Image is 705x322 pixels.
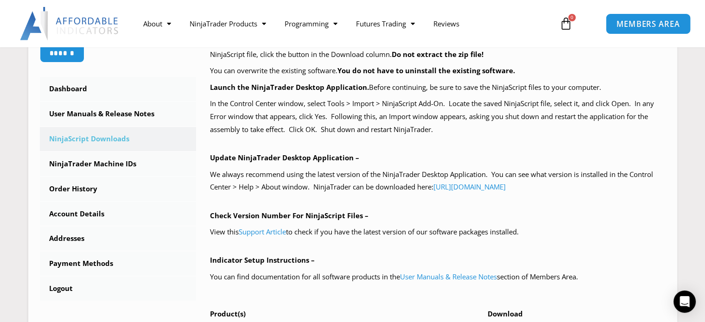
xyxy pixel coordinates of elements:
a: MEMBERS AREA [605,13,690,34]
a: Futures Trading [347,13,424,34]
span: Product(s) [210,309,246,318]
p: In the Control Center window, select Tools > Import > NinjaScript Add-On. Locate the saved NinjaS... [210,97,666,136]
b: You do not have to uninstall the existing software. [337,66,515,75]
a: Dashboard [40,77,197,101]
a: Reviews [424,13,469,34]
div: Open Intercom Messenger [673,290,696,313]
a: Order History [40,177,197,201]
a: Account Details [40,202,197,226]
nav: Account pages [40,77,197,301]
a: NinjaTrader Products [180,13,275,34]
a: Programming [275,13,347,34]
nav: Menu [134,13,550,34]
b: Launch the NinjaTrader Desktop Application. [210,82,369,92]
p: Before continuing, be sure to save the NinjaScript files to your computer. [210,81,666,94]
span: 0 [568,14,576,21]
b: Check Version Number For NinjaScript Files – [210,211,368,220]
a: Addresses [40,227,197,251]
a: Logout [40,277,197,301]
a: User Manuals & Release Notes [400,272,497,281]
p: View this to check if you have the latest version of our software packages installed. [210,226,666,239]
p: You can overwrite the existing software. [210,64,666,77]
a: Payment Methods [40,252,197,276]
img: LogoAI | Affordable Indicators – NinjaTrader [20,7,120,40]
a: [URL][DOMAIN_NAME] [433,182,506,191]
b: Indicator Setup Instructions – [210,255,315,265]
a: 0 [546,10,586,37]
b: Update NinjaTrader Desktop Application – [210,153,359,162]
p: Your purchased products with available NinjaScript downloads are listed in the table below, at th... [210,35,666,61]
a: About [134,13,180,34]
a: Support Article [239,227,286,236]
b: Do not extract the zip file! [392,50,483,59]
a: User Manuals & Release Notes [40,102,197,126]
a: NinjaTrader Machine IDs [40,152,197,176]
span: Download [488,309,523,318]
p: You can find documentation for all software products in the section of Members Area. [210,271,666,284]
a: NinjaScript Downloads [40,127,197,151]
p: We always recommend using the latest version of the NinjaTrader Desktop Application. You can see ... [210,168,666,194]
span: MEMBERS AREA [616,20,680,28]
